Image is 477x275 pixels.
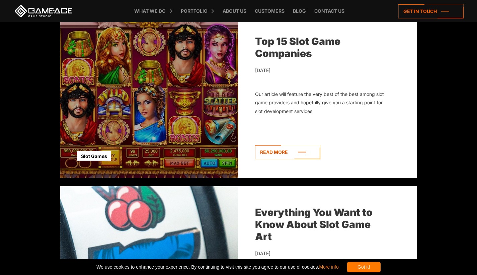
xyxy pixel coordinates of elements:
div: [DATE] [255,249,387,258]
span: We use cookies to enhance your experience. By continuing to visit this site you agree to our use ... [96,262,338,272]
img: Top 15 Slot Game Companies [60,15,238,178]
a: Slot Games [77,151,111,161]
a: Read more [255,145,320,159]
div: [DATE] [255,66,387,75]
a: Get in touch [398,4,464,18]
a: More info [319,264,338,270]
div: Got it! [347,262,381,272]
div: Our article will feature the very best of the best among slot game providers and hopefully give y... [255,90,387,116]
a: Top 15 Slot Game Companies [255,35,340,59]
a: Everything You Want to Know About Slot Game Art [255,206,373,242]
